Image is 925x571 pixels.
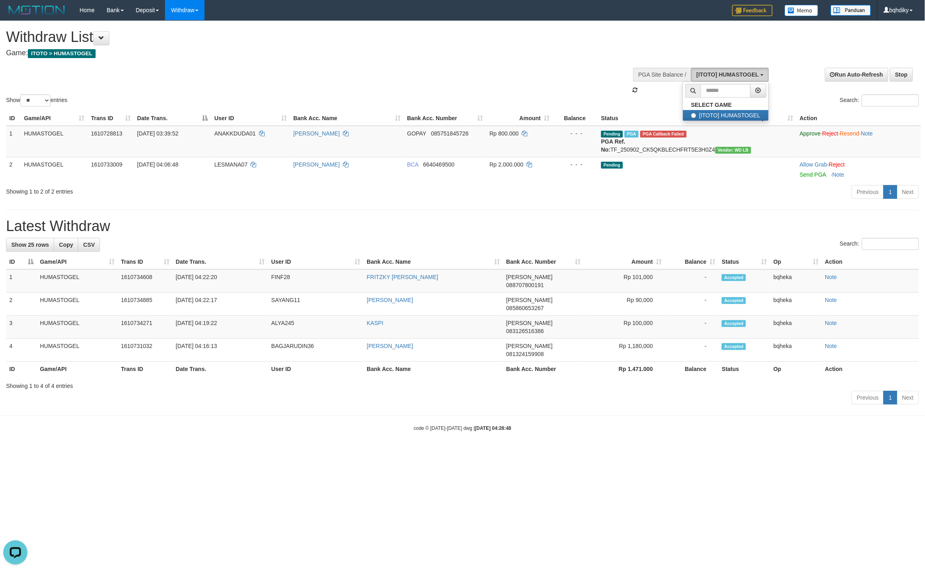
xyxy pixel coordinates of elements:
[118,339,173,362] td: 1610731032
[722,320,746,327] span: Accepted
[691,102,732,108] b: SELECT GAME
[6,29,609,45] h1: Withdraw List
[770,254,822,269] th: Op: activate to sort column ascending
[718,254,770,269] th: Status: activate to sort column ascending
[21,111,88,126] th: Game/API: activate to sort column ascending
[825,297,837,303] a: Note
[829,161,845,168] a: Reject
[3,3,27,27] button: Open LiveChat chat widget
[665,269,719,293] td: -
[211,111,290,126] th: User ID: activate to sort column ascending
[800,130,821,137] a: Approve
[21,126,88,157] td: HUMASTOGEL
[584,316,665,339] td: Rp 100,000
[37,316,118,339] td: HUMASTOGEL
[506,320,553,326] span: [PERSON_NAME]
[6,316,37,339] td: 3
[6,339,37,362] td: 4
[37,293,118,316] td: HUMASTOGEL
[173,316,268,339] td: [DATE] 04:19:22
[293,161,340,168] a: [PERSON_NAME]
[21,157,88,182] td: HUMASTOGEL
[367,343,413,349] a: [PERSON_NAME]
[268,316,363,339] td: ALYA245
[490,161,524,168] span: Rp 2.000.000
[796,111,921,126] th: Action
[431,130,468,137] span: Copy 085751845726 to clipboard
[890,68,913,81] a: Stop
[268,293,363,316] td: SAYANG11
[825,343,837,349] a: Note
[624,131,639,138] span: Marked by bqheka
[640,131,686,138] span: PGA Error
[556,129,595,138] div: - - -
[633,68,691,81] div: PGA Site Balance /
[6,238,54,252] a: Show 25 rows
[367,274,438,280] a: FRITZKY [PERSON_NAME]
[407,130,426,137] span: GOPAY
[173,254,268,269] th: Date Trans.: activate to sort column ascending
[601,138,625,153] b: PGA Ref. No:
[37,269,118,293] td: HUMASTOGEL
[665,362,719,377] th: Balance
[6,111,21,126] th: ID
[665,293,719,316] td: -
[118,293,173,316] td: 1610734885
[825,68,888,81] a: Run Auto-Refresh
[897,185,919,199] a: Next
[715,147,751,154] span: Vendor URL: https://dashboard.q2checkout.com/secure
[268,362,363,377] th: User ID
[722,274,746,281] span: Accepted
[506,328,544,334] span: Copy 083126516386 to clipboard
[822,130,838,137] a: Reject
[770,316,822,339] td: bqheka
[883,185,897,199] a: 1
[861,130,873,137] a: Note
[825,320,837,326] a: Note
[852,185,884,199] a: Previous
[367,320,383,326] a: KASPI
[770,362,822,377] th: Op
[800,161,829,168] span: ·
[506,297,553,303] span: [PERSON_NAME]
[800,171,826,178] a: Send PGA
[91,161,123,168] span: 1610733009
[20,94,50,106] select: Showentries
[37,254,118,269] th: Game/API: activate to sort column ascending
[556,160,595,169] div: - - -
[6,94,67,106] label: Show entries
[78,238,100,252] a: CSV
[6,254,37,269] th: ID: activate to sort column descending
[118,254,173,269] th: Trans ID: activate to sort column ascending
[584,293,665,316] td: Rp 90,000
[840,238,919,250] label: Search:
[683,100,768,110] a: SELECT GAME
[363,362,503,377] th: Bank Acc. Name
[770,339,822,362] td: bqheka
[268,269,363,293] td: FINF28
[6,4,67,16] img: MOTION_logo.png
[363,254,503,269] th: Bank Acc. Name: activate to sort column ascending
[506,343,553,349] span: [PERSON_NAME]
[404,111,486,126] th: Bank Acc. Number: activate to sort column ascending
[718,362,770,377] th: Status
[6,184,379,196] div: Showing 1 to 2 of 2 entries
[414,425,512,431] small: code © [DATE]-[DATE] dwg |
[584,362,665,377] th: Rp 1.471.000
[118,362,173,377] th: Trans ID
[822,254,919,269] th: Action
[754,111,796,126] th: Op: activate to sort column ascending
[883,391,897,404] a: 1
[134,111,211,126] th: Date Trans.: activate to sort column descending
[785,5,819,16] img: Button%20Memo.svg
[173,293,268,316] td: [DATE] 04:22:17
[800,161,827,168] a: Allow Grab
[214,130,256,137] span: ANAKKDUDA01
[506,274,553,280] span: [PERSON_NAME]
[6,362,37,377] th: ID
[6,269,37,293] td: 1
[897,391,919,404] a: Next
[770,269,822,293] td: bqheka
[6,293,37,316] td: 2
[691,68,768,81] button: [ITOTO] HUMASTOGEL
